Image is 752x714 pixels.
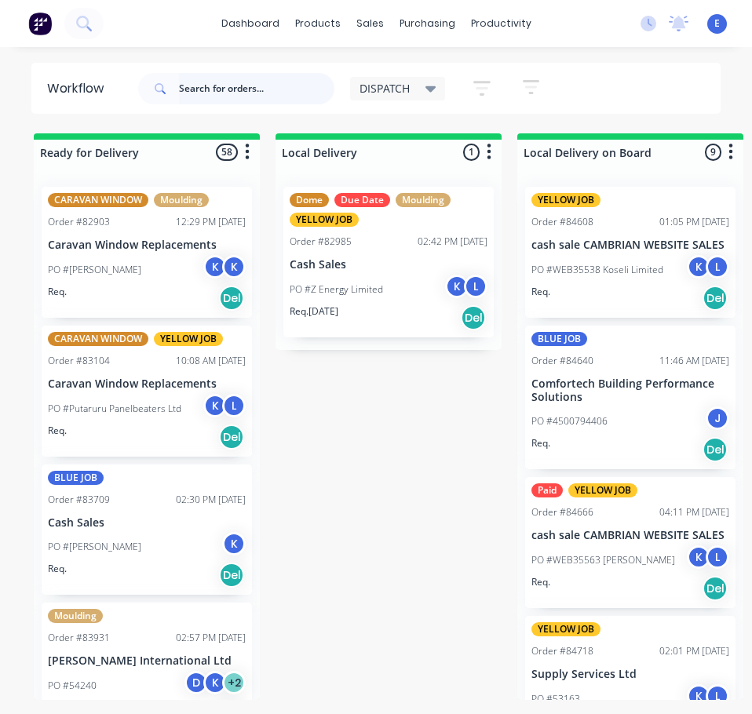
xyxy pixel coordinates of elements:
div: Due Date [334,193,390,207]
div: L [706,255,729,279]
p: Cash Sales [48,516,246,530]
div: YELLOW JOB [531,193,601,207]
div: productivity [463,12,539,35]
div: Moulding [48,609,103,623]
div: K [445,275,469,298]
div: PaidYELLOW JOBOrder #8466604:11 PM [DATE]cash sale CAMBRIAN WEBSITE SALESPO #WEB35563 [PERSON_NAM... [525,477,736,608]
div: Order #83104 [48,354,110,368]
div: Del [703,437,728,462]
input: Search for orders... [179,73,334,104]
div: BLUE JOB [48,471,104,485]
p: PO #53163 [531,692,580,706]
a: dashboard [214,12,287,35]
div: 12:29 PM [DATE] [176,215,246,229]
div: Order #83709 [48,493,110,507]
div: K [687,545,710,569]
p: Cash Sales [290,258,487,271]
div: D [184,671,208,694]
p: [PERSON_NAME] International Ltd [48,654,246,668]
p: Req. [531,436,550,450]
div: YELLOW JOB [568,483,637,497]
img: Factory [28,12,52,35]
div: purchasing [392,12,463,35]
div: CARAVAN WINDOW [48,193,148,207]
p: Caravan Window Replacements [48,377,246,391]
p: Req. [531,575,550,589]
div: L [706,684,729,708]
div: 10:08 AM [DATE] [176,354,246,368]
div: Workflow [47,79,111,98]
div: L [706,545,729,569]
p: Req. [DATE] [290,304,338,319]
p: Req. [48,562,67,576]
div: YELLOW JOB [154,332,223,346]
div: J [706,406,729,430]
p: PO #WEB35563 [PERSON_NAME] [531,553,675,567]
div: Dome [290,193,329,207]
div: Paid [531,483,563,497]
div: K [203,671,227,694]
p: PO #[PERSON_NAME] [48,540,141,554]
div: YELLOW JOBOrder #8460801:05 PM [DATE]cash sale CAMBRIAN WEBSITE SALESPO #WEB35538 Koseli LimitedK... [525,187,736,318]
div: L [222,394,246,417]
div: Moulding [396,193,451,207]
p: PO #Putaruru Panelbeaters Ltd [48,402,181,416]
span: DISPATCH [360,80,410,97]
div: L [464,275,487,298]
p: PO #54240 [48,679,97,693]
div: BLUE JOBOrder #8370902:30 PM [DATE]Cash SalesPO #[PERSON_NAME]KReq.Del [42,464,252,596]
div: Order #83931 [48,631,110,645]
div: BLUE JOBOrder #8464011:46 AM [DATE]Comfortech Building Performance SolutionsPO #4500794406JReq.Del [525,326,736,470]
div: Del [461,305,486,330]
div: K [203,394,227,417]
p: PO #WEB35538 Koseli Limited [531,263,663,277]
div: 02:01 PM [DATE] [659,644,729,658]
div: K [687,255,710,279]
p: Comfortech Building Performance Solutions [531,377,729,404]
div: Del [219,563,244,588]
div: Order #84640 [531,354,593,368]
div: K [687,684,710,708]
div: + 2 [222,671,246,694]
div: 02:30 PM [DATE] [176,493,246,507]
span: E [714,16,720,31]
div: 02:57 PM [DATE] [176,631,246,645]
div: Order #84666 [531,505,593,519]
div: K [222,532,246,556]
p: cash sale CAMBRIAN WEBSITE SALES [531,239,729,252]
p: Req. [48,424,67,438]
div: K [222,255,246,279]
p: Supply Services Ltd [531,668,729,681]
p: Req. [531,285,550,299]
div: Order #82903 [48,215,110,229]
p: Req. [48,285,67,299]
div: 02:42 PM [DATE] [418,235,487,249]
div: Del [219,286,244,311]
div: CARAVAN WINDOWMouldingOrder #8290312:29 PM [DATE]Caravan Window ReplacementsPO #[PERSON_NAME]KKRe... [42,187,252,318]
div: Order #84608 [531,215,593,229]
div: Del [219,424,244,450]
div: CARAVAN WINDOW [48,332,148,346]
div: YELLOW JOB [290,213,359,227]
div: Del [703,576,728,601]
div: Del [703,286,728,311]
p: PO #4500794406 [531,414,608,428]
div: BLUE JOB [531,332,587,346]
div: 01:05 PM [DATE] [659,215,729,229]
div: K [203,255,227,279]
div: 04:11 PM [DATE] [659,505,729,519]
div: 11:46 AM [DATE] [659,354,729,368]
div: Order #84718 [531,644,593,658]
p: cash sale CAMBRIAN WEBSITE SALES [531,529,729,542]
p: PO #Z Energy Limited [290,282,383,297]
div: YELLOW JOB [531,622,601,636]
div: Order #82985 [290,235,352,249]
div: CARAVAN WINDOWYELLOW JOBOrder #8310410:08 AM [DATE]Caravan Window ReplacementsPO #Putaruru Panelb... [42,326,252,457]
div: DomeDue DateMouldingYELLOW JOBOrder #8298502:42 PM [DATE]Cash SalesPO #Z Energy LimitedKLReq.[DAT... [283,187,494,337]
div: sales [349,12,392,35]
p: PO #[PERSON_NAME] [48,263,141,277]
div: products [287,12,349,35]
p: Caravan Window Replacements [48,239,246,252]
div: Moulding [154,193,209,207]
